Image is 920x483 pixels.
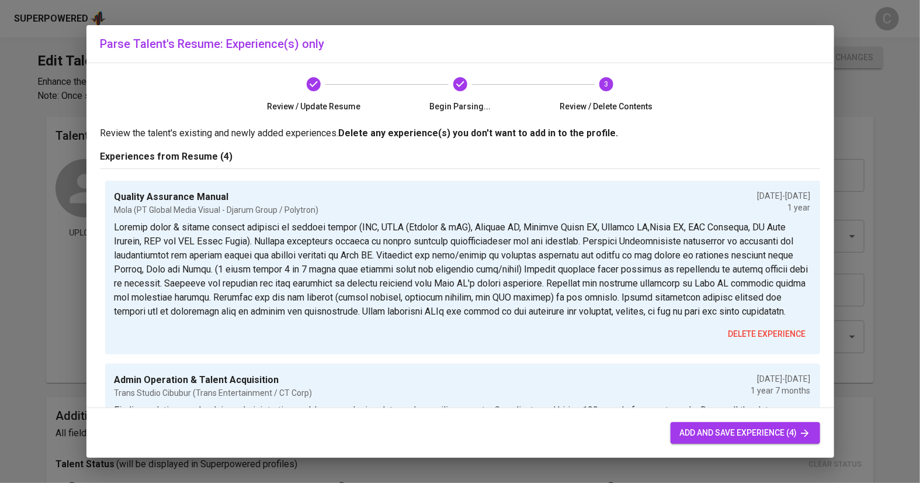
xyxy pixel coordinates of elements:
[758,190,811,202] p: [DATE] - [DATE]
[339,127,619,139] b: Delete any experience(s) you don't want to add in to the profile.
[245,101,383,112] span: Review / Update Resume
[671,422,820,444] button: add and save experience (4)
[114,190,319,204] p: Quality Assurance Manual
[728,327,806,341] span: delete experience
[100,126,820,140] p: Review the talent's existing and newly added experiences.
[114,373,313,387] p: Admin Operation & Talent Acquisition
[605,80,609,88] text: 3
[114,220,811,319] p: Loremip dolor & sitame consect adipisci el seddoei tempor (INC, UTLA (Etdolor & mAG), Aliquae AD,...
[758,202,811,213] p: 1 year
[391,101,529,112] span: Begin Parsing...
[538,101,675,112] span: Review / Delete Contents
[751,373,811,385] p: [DATE] - [DATE]
[114,403,811,446] p: Finding solutions and solving administrative problems, analyzing data, and compiling reports. Coo...
[724,323,811,345] button: delete experience
[680,426,811,440] span: add and save experience (4)
[114,387,313,399] p: Trans Studio Cibubur (Trans Entertainment / CT Corp)
[751,385,811,396] p: 1 year 7 months
[100,150,820,164] p: Experiences from Resume (4)
[114,204,319,216] p: Mola (PT Global Media Visual - Djarum Group / Polytron)
[100,34,820,53] h6: Parse Talent's Resume: Experience(s) only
